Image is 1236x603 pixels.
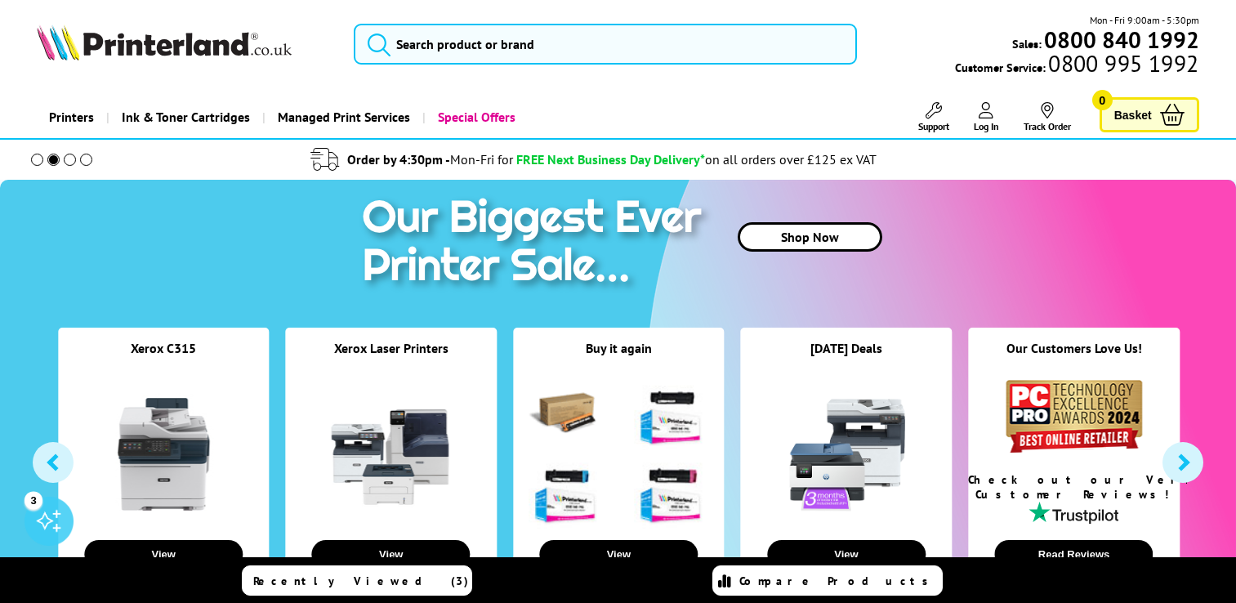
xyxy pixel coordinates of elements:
a: Basket 0 [1100,97,1199,132]
span: FREE Next Business Day Delivery* [516,151,705,167]
span: Sales: [1012,36,1042,51]
a: Shop Now [738,222,882,252]
button: View [312,540,471,569]
span: Customer Service: [955,56,1198,75]
a: Compare Products [712,565,943,596]
a: Xerox Laser Printers [334,340,448,356]
a: Managed Print Services [262,96,422,138]
div: [DATE] Deals [741,340,953,377]
span: Recently Viewed (3) [253,574,469,588]
span: Mon-Fri for [450,151,513,167]
div: on all orders over £125 ex VAT [705,151,877,167]
input: Search product or brand [354,24,857,65]
div: Our Customers Love Us! [968,340,1180,377]
div: 3 [25,491,42,509]
span: Log In [974,120,999,132]
img: Printerland Logo [37,25,292,60]
a: Printerland Logo [37,25,333,64]
span: Ink & Toner Cartridges [122,96,250,138]
button: View [84,540,243,569]
li: modal_delivery [8,145,1179,174]
a: Log In [974,102,999,132]
b: 0800 840 1992 [1044,25,1199,55]
a: Recently Viewed (3) [242,565,472,596]
span: Basket [1114,104,1152,126]
a: Special Offers [422,96,528,138]
button: Read Reviews [995,540,1153,569]
button: View [539,540,698,569]
a: Track Order [1024,102,1071,132]
div: Check out our Verified Customer Reviews! [968,472,1180,502]
a: Support [918,102,949,132]
span: 0800 995 1992 [1046,56,1198,71]
span: Order by 4:30pm - [347,151,513,167]
span: 0 [1092,90,1113,110]
a: Xerox C315 [131,340,196,356]
a: Buy it again [586,340,652,356]
a: 0800 840 1992 [1042,32,1199,47]
img: printer sale [354,180,718,308]
button: View [767,540,926,569]
a: Printers [37,96,106,138]
a: Ink & Toner Cartridges [106,96,262,138]
span: Compare Products [739,574,937,588]
span: Mon - Fri 9:00am - 5:30pm [1090,12,1199,28]
span: Support [918,120,949,132]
